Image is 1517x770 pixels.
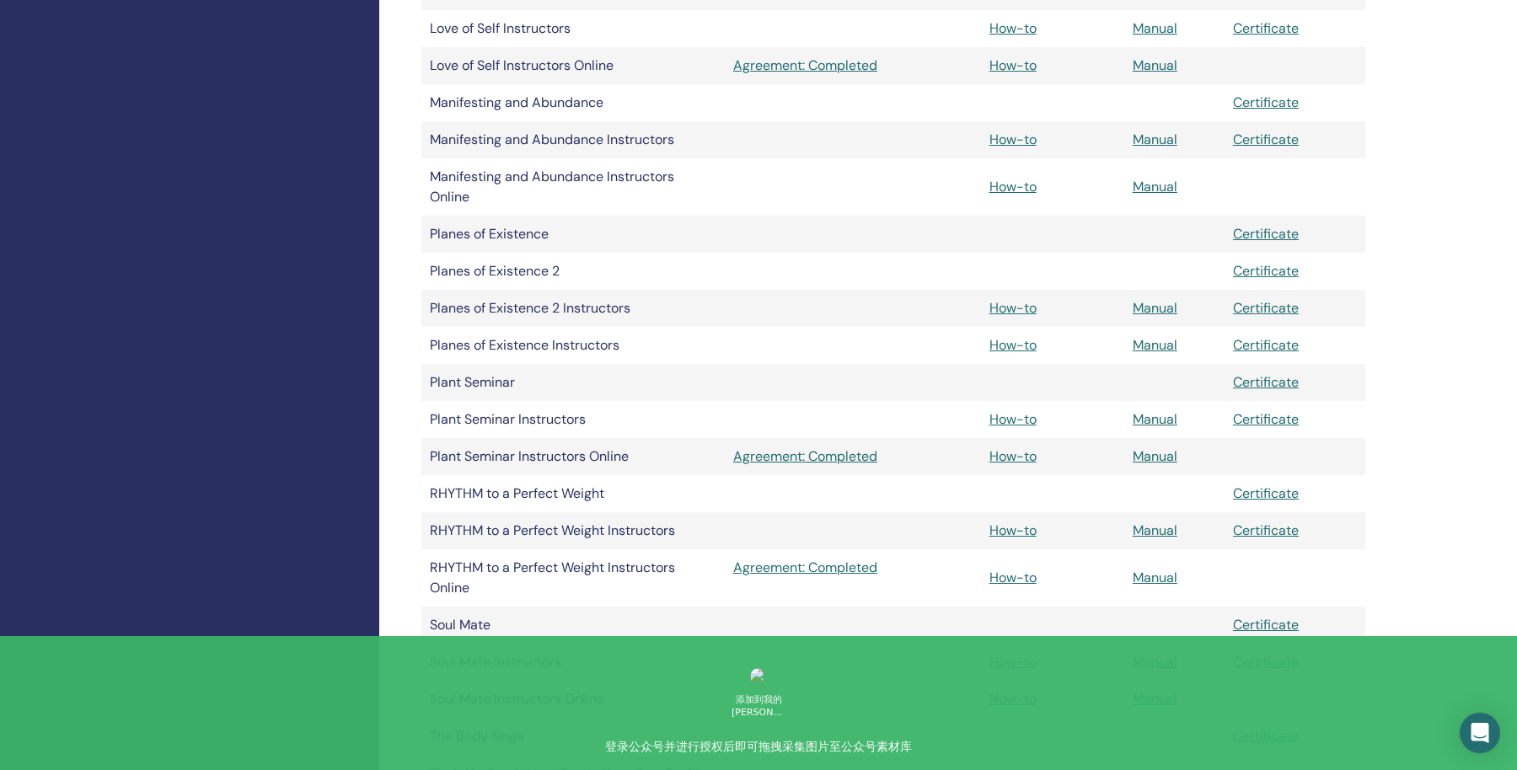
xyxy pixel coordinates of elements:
a: Agreement: Completed [733,558,973,578]
a: Manual [1133,56,1177,74]
a: Certificate [1233,131,1299,148]
a: Certificate [1233,616,1299,634]
a: How-to [989,447,1037,465]
td: Love of Self Instructors [421,10,725,47]
a: Agreement: Completed [733,446,973,467]
a: Agreement: Completed [733,56,973,76]
a: Certificate [1233,94,1299,111]
a: Certificate [1233,484,1299,502]
a: How-to [989,19,1037,37]
a: Certificate [1233,225,1299,243]
a: Manual [1133,410,1177,428]
div: Open Intercom Messenger [1460,713,1500,753]
a: Certificate [1233,19,1299,37]
td: Plant Seminar Instructors Online [421,438,725,475]
td: Manifesting and Abundance [421,84,725,121]
a: Certificate [1233,521,1299,539]
a: How-to [989,336,1037,354]
td: Planes of Existence [421,216,725,253]
a: Manual [1133,447,1177,465]
td: Plant Seminar Instructors [421,401,725,438]
a: How-to [989,178,1037,195]
td: Manifesting and Abundance Instructors Online [421,158,725,216]
a: Manual [1133,19,1177,37]
td: Plant Seminar [421,364,725,401]
td: RHYTHM to a Perfect Weight Instructors Online [421,549,725,607]
a: How-to [989,569,1037,586]
a: How-to [989,410,1037,428]
a: How-to [989,56,1037,74]
a: Certificate [1233,373,1299,391]
a: Manual [1133,521,1177,539]
a: How-to [989,299,1037,317]
a: Manual [1133,569,1177,586]
td: Soul Mate [421,607,725,644]
td: RHYTHM to a Perfect Weight Instructors [421,512,725,549]
a: Certificate [1233,299,1299,317]
td: Planes of Existence 2 Instructors [421,290,725,327]
td: Love of Self Instructors Online [421,47,725,84]
td: RHYTHM to a Perfect Weight [421,475,725,512]
td: Planes of Existence Instructors [421,327,725,364]
a: Certificate [1233,410,1299,428]
a: How-to [989,521,1037,539]
td: Manifesting and Abundance Instructors [421,121,725,158]
a: Manual [1133,336,1177,354]
a: Manual [1133,131,1177,148]
a: Manual [1133,178,1177,195]
a: How-to [989,131,1037,148]
a: Manual [1133,299,1177,317]
a: Certificate [1233,262,1299,280]
td: Planes of Existence 2 [421,253,725,290]
a: Certificate [1233,336,1299,354]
